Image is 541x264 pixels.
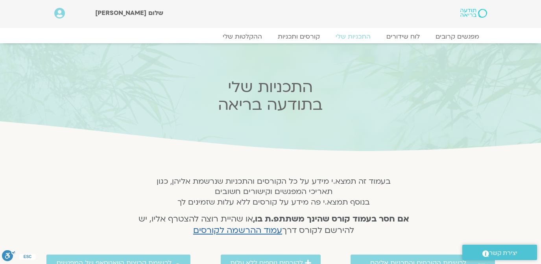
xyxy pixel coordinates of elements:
span: יצירת קשר [489,248,517,258]
h4: או שהיית רוצה להצטרף אליו, יש להירשם לקורס דרך [128,214,419,236]
a: יצירת קשר [462,245,537,260]
a: התכניות שלי [328,33,379,41]
a: לוח שידורים [379,33,428,41]
a: מפגשים קרובים [428,33,487,41]
span: שלום [PERSON_NAME] [95,9,163,17]
h2: התכניות שלי בתודעה בריאה [116,78,425,114]
nav: Menu [54,33,487,41]
a: ההקלטות שלי [215,33,270,41]
a: עמוד ההרשמה לקורסים [193,225,282,236]
a: קורסים ותכניות [270,33,328,41]
strong: אם חסר בעמוד קורס שהינך משתתפ.ת בו, [253,213,409,225]
h5: בעמוד זה תמצא.י מידע על כל הקורסים והתכניות שנרשמת אליהן, כגון תאריכי המפגשים וקישורים חשובים בנו... [128,176,419,207]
